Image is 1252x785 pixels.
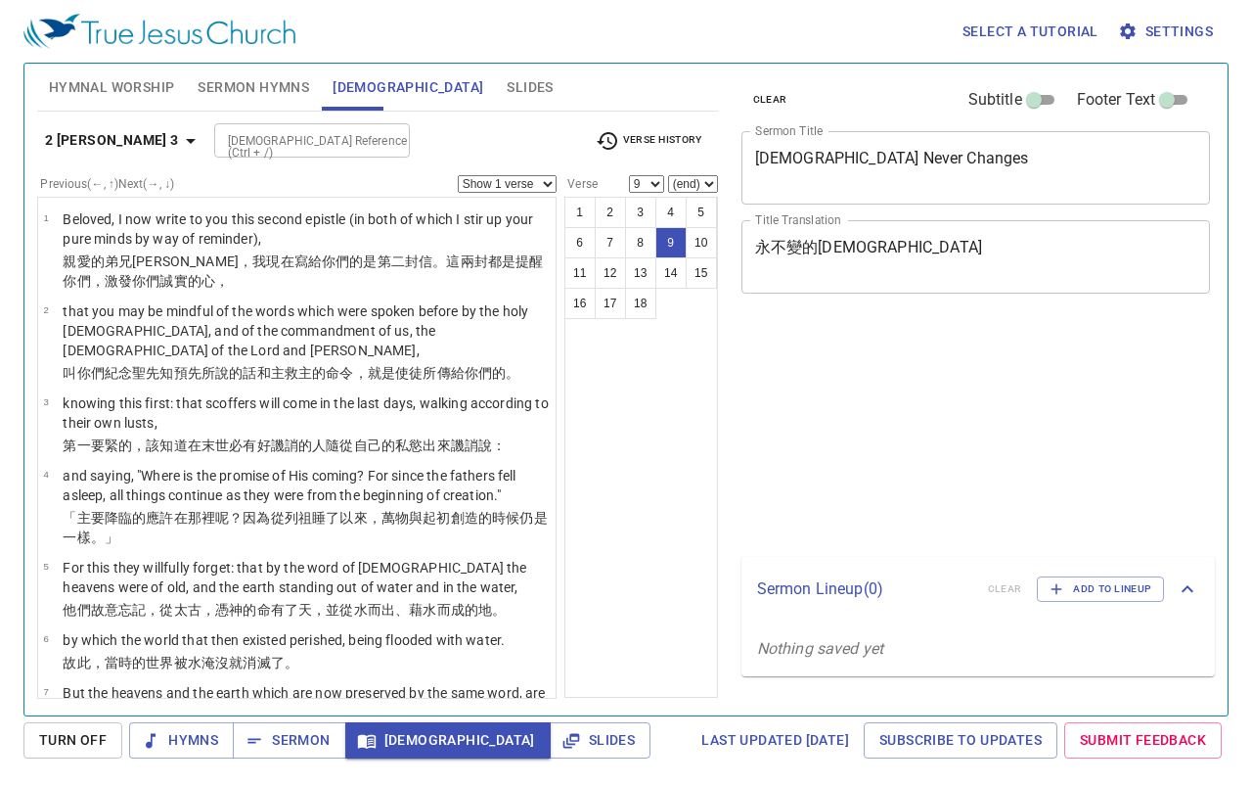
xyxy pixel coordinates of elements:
button: 13 [625,257,656,289]
a: Submit Feedback [1064,722,1222,759]
button: 10 [686,227,717,258]
wg2532: 從 [339,602,506,618]
span: 1 [43,212,48,223]
span: Verse History [596,129,701,153]
span: 6 [43,633,48,644]
wg2235: 寫 [63,254,543,289]
p: that you may be mindful of the words which were spoken before by the holy [DEMOGRAPHIC_DATA], and... [63,301,550,360]
wg1597: ，憑神 [201,602,506,618]
wg2962: 救主 [285,365,520,381]
span: Submit Feedback [1080,728,1206,753]
button: Turn Off [23,722,122,759]
span: 4 [43,469,48,480]
wg3739: ，當時的世界 [91,655,298,670]
button: Add to Lineup [1037,577,1164,602]
button: 2 [PERSON_NAME] 3 [37,122,210,159]
wg1537: 水 [354,602,507,618]
button: 3 [625,197,656,228]
p: and saying, "Where is the promise of His coming? For since the fathers fell asleep, all things co... [63,466,550,505]
button: Select a tutorial [955,14,1106,50]
button: 11 [564,257,596,289]
span: [DEMOGRAPHIC_DATA] [333,75,483,100]
p: 叫你們紀念 [63,363,550,383]
p: 故 [63,653,505,672]
wg3056: 有了 [271,602,507,618]
span: Hymnal Worship [49,75,175,100]
button: 1 [564,197,596,228]
button: 2 [595,197,626,228]
p: Beloved, I now write to you this second epistle (in both of which I stir up your pure minds by wa... [63,209,550,249]
p: knowing this first: that scoffers will come in the last days, walking according to their own lusts, [63,393,550,433]
wg1063: 從 [63,510,547,545]
wg1223: 此 [77,655,298,670]
wg5124: 他們 [63,602,506,618]
wg40: 先知 [146,365,519,381]
wg1860: 在那裡 [63,510,547,545]
button: 17 [595,288,626,319]
iframe: from-child [734,314,1119,550]
button: 15 [686,257,717,289]
span: [DEMOGRAPHIC_DATA] [361,728,535,753]
wg2064: 好譏誚的人 [257,438,507,453]
span: Subtitle [968,88,1022,112]
span: Turn Off [39,728,107,753]
wg5204: 淹沒 [201,655,298,670]
button: 7 [595,227,626,258]
wg3004: ： [492,438,506,453]
span: clear [753,91,787,109]
wg1223: 水 [423,602,506,618]
wg2889: 被水 [174,655,298,670]
span: Settings [1122,20,1213,44]
img: True Jesus Church [23,14,295,49]
wg1326: 你們 [132,273,229,289]
wg2626: 就消滅了 [229,655,298,670]
wg3952: 的應許 [63,510,547,545]
wg846: 故意 [91,602,507,618]
span: 7 [43,686,48,697]
input: Type Bible Reference [220,129,372,152]
wg1909: 末 [201,438,506,453]
button: [DEMOGRAPHIC_DATA] [345,722,551,759]
wg5280: 你們，激發 [63,273,229,289]
wg2078: 世 [215,438,506,453]
span: 5 [43,561,48,572]
wg2316: 的命 [243,602,506,618]
wg1939: 出來譏誚說 [423,438,506,453]
wg4412: 要緊的，該知道 [91,438,507,453]
span: 2 [43,304,48,315]
p: Sermon Lineup ( 0 ) [757,577,972,601]
textarea: [DEMOGRAPHIC_DATA] Never Changes [755,149,1197,186]
span: Sermon [248,728,330,753]
i: Nothing saved yet [757,639,884,658]
wg3415: 聖 [132,365,519,381]
wg2398: 私慾 [395,438,506,453]
button: 8 [625,227,656,258]
wg2257: 的。 [492,365,519,381]
span: Footer Text [1077,88,1156,112]
button: Slides [550,722,650,759]
wg1785: ，就是使徒 [354,365,520,381]
wg4226: 呢？因為 [63,510,547,545]
span: Sermon Hymns [198,75,309,100]
wg2596: 自己的 [354,438,507,453]
wg5204: 而出 [368,602,507,618]
button: Settings [1114,14,1221,50]
button: Verse History [584,126,713,156]
wg1506: 心 [201,273,229,289]
wg4487: 和 [257,365,520,381]
wg27: 弟兄[PERSON_NAME]，我現在 [63,254,543,289]
wg2309: 忘記 [118,602,506,618]
label: Previous (←, ↑) Next (→, ↓) [40,178,174,190]
wg4921: 、藉 [395,602,506,618]
span: Hymns [145,728,218,753]
button: 6 [564,227,596,258]
wg1703: 隨從 [326,438,506,453]
button: 18 [625,288,656,319]
wg1271: ， [215,273,229,289]
button: 9 [655,227,687,258]
a: Last updated [DATE] [693,722,857,759]
wg652: 所傳給你們 [423,365,519,381]
wg3772: ，並 [312,602,506,618]
wg1265: 一樣 [63,530,118,545]
wg4280: 所說的話 [201,365,520,381]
